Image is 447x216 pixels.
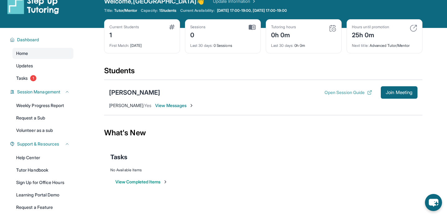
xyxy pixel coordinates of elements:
[329,25,336,32] img: card
[109,88,160,97] div: [PERSON_NAME]
[104,8,113,13] span: Title:
[109,43,129,48] span: First Match :
[352,39,417,48] div: Advanced Tutor/Mentor
[410,25,417,32] img: card
[109,103,144,108] span: [PERSON_NAME] :
[12,189,73,200] a: Learning Portal Demo
[109,29,139,39] div: 1
[141,8,158,13] span: Capacity:
[189,103,194,108] img: Chevron-Right
[386,91,412,94] span: Join Meeting
[16,75,28,81] span: Tasks
[15,37,70,43] button: Dashboard
[114,8,137,13] span: Tutor/Mentor
[16,63,33,69] span: Updates
[110,168,416,173] div: No Available Items
[190,29,206,39] div: 0
[12,164,73,176] a: Tutor Handbook
[109,39,175,48] div: [DATE]
[352,29,389,39] div: 25h 0m
[271,29,296,39] div: 0h 0m
[109,25,139,29] div: Current Students
[144,103,151,108] span: Yes
[190,43,213,48] span: Last 30 days :
[325,89,372,96] button: Open Session Guide
[180,8,214,13] span: Current Availability:
[17,37,39,43] span: Dashboard
[15,141,70,147] button: Support & Resources
[110,153,127,161] span: Tasks
[12,125,73,136] a: Volunteer as a sub
[104,119,422,146] div: What's New
[115,179,168,185] button: View Completed Items
[271,25,296,29] div: Tutoring hours
[249,25,256,30] img: card
[381,86,417,99] button: Join Meeting
[217,8,287,13] span: [DATE] 17:00-19:00, [DATE] 17:00-19:00
[190,39,256,48] div: 0 Sessions
[352,25,389,29] div: Hours until promotion
[15,89,70,95] button: Session Management
[30,75,36,81] span: 1
[159,8,177,13] span: 1 Students
[12,177,73,188] a: Sign Up for Office Hours
[12,73,73,84] a: Tasks1
[271,43,293,48] span: Last 30 days :
[271,39,336,48] div: 0h 0m
[104,66,422,79] div: Students
[12,100,73,111] a: Weekly Progress Report
[12,48,73,59] a: Home
[190,25,206,29] div: Sessions
[216,8,288,13] a: [DATE] 17:00-19:00, [DATE] 17:00-19:00
[12,60,73,71] a: Updates
[352,43,369,48] span: Next title :
[12,152,73,163] a: Help Center
[155,102,194,109] span: View Messages
[169,25,175,29] img: card
[16,50,28,56] span: Home
[12,202,73,213] a: Request a Feature
[425,194,442,211] button: chat-button
[17,89,60,95] span: Session Management
[12,112,73,124] a: Request a Sub
[17,141,59,147] span: Support & Resources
